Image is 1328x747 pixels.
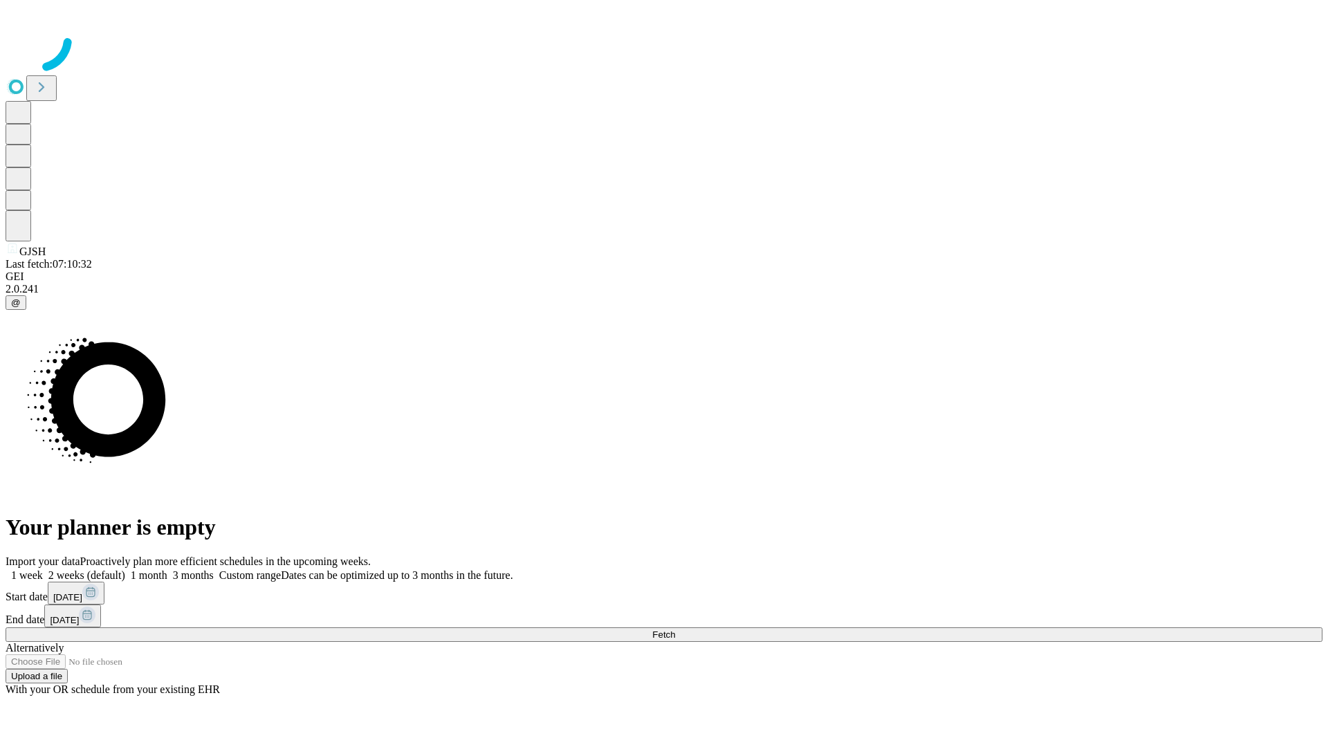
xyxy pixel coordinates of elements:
[11,297,21,308] span: @
[6,270,1322,283] div: GEI
[19,246,46,257] span: GJSH
[173,569,214,581] span: 3 months
[6,582,1322,605] div: Start date
[6,515,1322,540] h1: Your planner is empty
[6,627,1322,642] button: Fetch
[6,555,80,567] span: Import your data
[6,683,220,695] span: With your OR schedule from your existing EHR
[131,569,167,581] span: 1 month
[48,569,125,581] span: 2 weeks (default)
[44,605,101,627] button: [DATE]
[53,592,82,602] span: [DATE]
[6,669,68,683] button: Upload a file
[219,569,281,581] span: Custom range
[6,295,26,310] button: @
[50,615,79,625] span: [DATE]
[652,629,675,640] span: Fetch
[11,569,43,581] span: 1 week
[6,283,1322,295] div: 2.0.241
[6,642,64,654] span: Alternatively
[6,258,92,270] span: Last fetch: 07:10:32
[281,569,513,581] span: Dates can be optimized up to 3 months in the future.
[48,582,104,605] button: [DATE]
[80,555,371,567] span: Proactively plan more efficient schedules in the upcoming weeks.
[6,605,1322,627] div: End date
